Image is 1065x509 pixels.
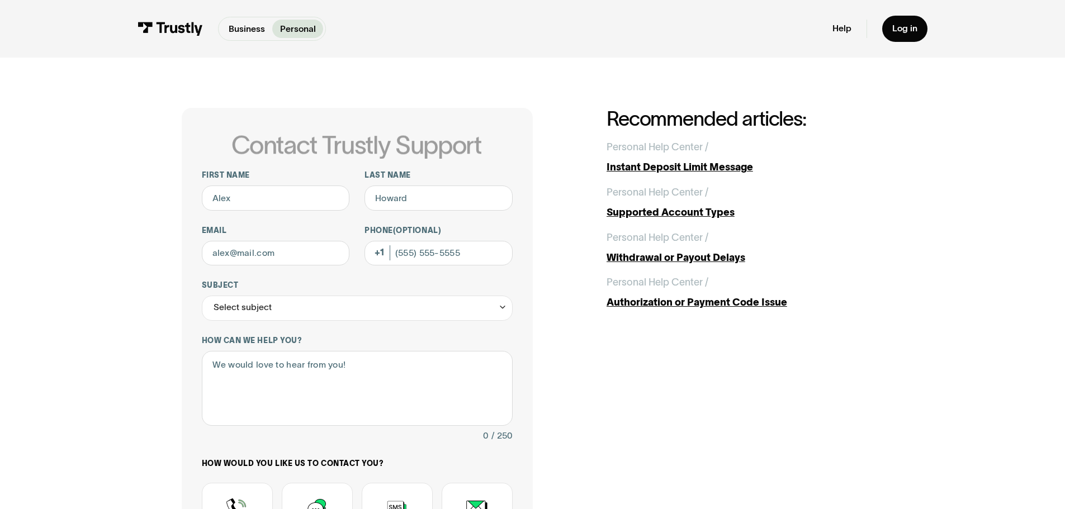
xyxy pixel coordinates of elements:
label: How can we help you? [202,336,513,346]
div: Authorization or Payment Code Issue [607,295,884,310]
label: Last name [365,170,513,180]
p: Personal [280,22,316,36]
input: (555) 555-5555 [365,241,513,266]
a: Personal Help Center /Instant Deposit Limit Message [607,140,884,175]
h2: Recommended articles: [607,108,884,130]
div: Withdrawal or Payout Delays [607,250,884,265]
a: Log in [882,16,927,42]
div: Log in [892,23,917,34]
img: Trustly Logo [138,22,203,36]
a: Personal Help Center /Withdrawal or Payout Delays [607,230,884,265]
a: Business [221,20,272,38]
input: Howard [365,185,513,211]
div: Select subject [202,296,513,321]
a: Personal Help Center /Supported Account Types [607,185,884,220]
div: Personal Help Center / [607,275,708,290]
h1: Contact Trustly Support [200,131,513,159]
span: (Optional) [393,226,441,235]
div: Supported Account Types [607,205,884,220]
div: Personal Help Center / [607,230,708,245]
a: Personal [272,20,323,38]
label: Subject [202,280,513,291]
p: Business [229,22,265,36]
a: Personal Help Center /Authorization or Payment Code Issue [607,275,884,310]
div: / 250 [491,429,513,444]
div: Select subject [214,300,272,315]
label: Email [202,226,350,236]
div: 0 [483,429,489,444]
label: Phone [365,226,513,236]
input: alex@mail.com [202,241,350,266]
label: First name [202,170,350,180]
a: Help [832,23,851,34]
div: Instant Deposit Limit Message [607,160,884,175]
div: Personal Help Center / [607,185,708,200]
input: Alex [202,185,350,211]
div: Personal Help Center / [607,140,708,155]
label: How would you like us to contact you? [202,459,513,469]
